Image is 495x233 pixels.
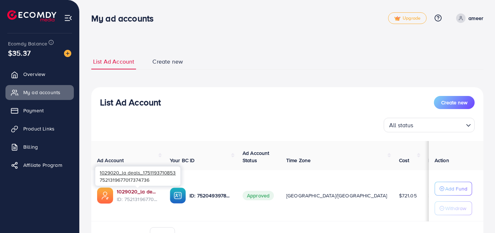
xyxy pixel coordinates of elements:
[399,192,417,199] span: $721.05
[5,103,74,118] a: Payment
[441,99,467,106] span: Create new
[286,192,387,199] span: [GEOGRAPHIC_DATA]/[GEOGRAPHIC_DATA]
[5,67,74,81] a: Overview
[23,125,55,132] span: Product Links
[399,157,410,164] span: Cost
[91,13,159,24] h3: My ad accounts
[243,149,270,164] span: Ad Account Status
[23,71,45,78] span: Overview
[388,120,415,130] span: All status
[170,157,195,164] span: Your BC ID
[117,188,158,195] a: 1029020_la deals_1751193710853
[23,107,44,114] span: Payment
[435,201,472,215] button: Withdraw
[394,16,400,21] img: tick
[243,191,274,200] span: Approved
[434,96,475,109] button: Create new
[23,143,38,150] span: Billing
[5,85,74,100] a: My ad accounts
[5,121,74,136] a: Product Links
[93,57,134,66] span: List Ad Account
[445,184,467,193] p: Add Fund
[7,10,56,21] img: logo
[97,188,113,204] img: ic-ads-acc.e4c84228.svg
[64,14,72,22] img: menu
[100,97,161,108] h3: List Ad Account
[8,48,31,58] span: $35.37
[97,157,124,164] span: Ad Account
[453,13,483,23] a: ameer
[468,14,483,23] p: ameer
[170,188,186,204] img: ic-ba-acc.ded83a64.svg
[95,166,180,186] div: 7521319677017374736
[435,157,449,164] span: Action
[100,169,176,176] span: 1029020_la deals_1751193710853
[189,191,231,200] p: ID: 7520493978794885127
[23,161,62,169] span: Affiliate Program
[64,50,71,57] img: image
[388,12,427,24] a: tickUpgrade
[8,40,47,47] span: Ecomdy Balance
[5,140,74,154] a: Billing
[394,16,420,21] span: Upgrade
[445,204,466,213] p: Withdraw
[384,118,475,132] div: Search for option
[286,157,311,164] span: Time Zone
[152,57,183,66] span: Create new
[416,118,463,130] input: Search for option
[5,158,74,172] a: Affiliate Program
[117,196,158,203] span: ID: 7521319677017374736
[23,89,60,96] span: My ad accounts
[435,182,472,196] button: Add Fund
